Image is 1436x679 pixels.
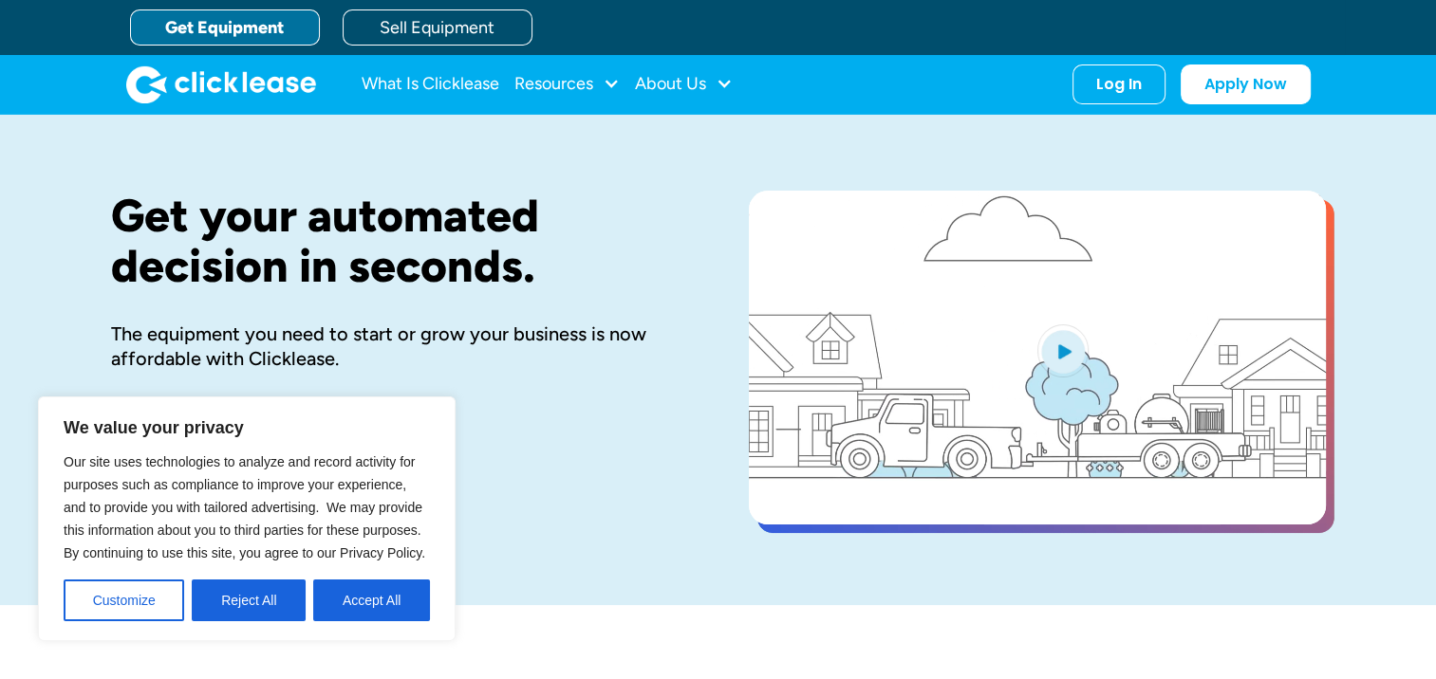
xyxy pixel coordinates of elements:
[130,9,320,46] a: Get Equipment
[749,191,1326,524] a: open lightbox
[111,191,688,291] h1: Get your automated decision in seconds.
[514,65,620,103] div: Resources
[1181,64,1311,104] a: Apply Now
[1096,75,1142,94] div: Log In
[111,321,688,371] div: The equipment you need to start or grow your business is now affordable with Clicklease.
[1037,324,1089,377] img: Blue play button logo on a light blue circular background
[38,396,456,641] div: We value your privacy
[126,65,316,103] a: home
[313,579,430,621] button: Accept All
[64,454,425,560] span: Our site uses technologies to analyze and record activity for purposes such as compliance to impr...
[64,579,184,621] button: Customize
[64,416,430,439] p: We value your privacy
[343,9,532,46] a: Sell Equipment
[192,579,306,621] button: Reject All
[635,65,733,103] div: About Us
[362,65,499,103] a: What Is Clicklease
[126,65,316,103] img: Clicklease logo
